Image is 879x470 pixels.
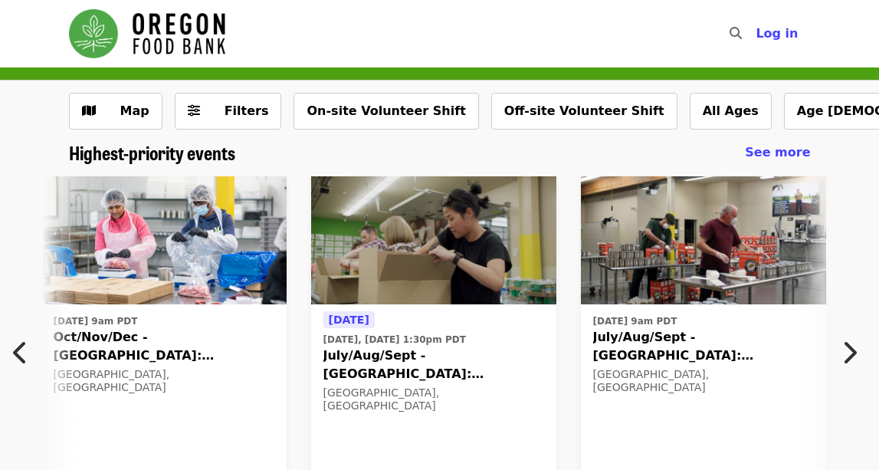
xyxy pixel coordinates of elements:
span: Filters [225,104,269,118]
button: Next item [828,331,879,374]
span: Log in [756,26,798,41]
div: Highest-priority events [57,142,823,164]
img: July/Aug/Sept - Portland: Repack/Sort (age 16+) organized by Oregon Food Bank [581,176,826,305]
span: July/Aug/Sept - [GEOGRAPHIC_DATA]: Repack/Sort (age [DEMOGRAPHIC_DATA]+) [593,328,814,365]
span: See more [745,145,810,159]
i: chevron-right icon [841,338,857,367]
div: [GEOGRAPHIC_DATA], [GEOGRAPHIC_DATA] [54,368,274,394]
time: [DATE], [DATE] 1:30pm PDT [323,333,466,347]
input: Search [751,15,763,52]
button: Show map view [69,93,162,130]
span: Highest-priority events [69,139,235,166]
button: On-site Volunteer Shift [294,93,478,130]
span: Map [120,104,149,118]
div: [GEOGRAPHIC_DATA], [GEOGRAPHIC_DATA] [593,368,814,394]
img: Oregon Food Bank - Home [69,9,225,58]
a: Highest-priority events [69,142,235,164]
i: search icon [730,26,742,41]
i: map icon [82,104,96,118]
time: [DATE] 9am PDT [593,314,677,328]
img: Oct/Nov/Dec - Beaverton: Repack/Sort (age 10+) organized by Oregon Food Bank [41,176,287,305]
button: Filters (0 selected) [175,93,282,130]
time: [DATE] 9am PDT [54,314,138,328]
button: Log in [743,18,810,49]
span: July/Aug/Sept - [GEOGRAPHIC_DATA]: Repack/Sort (age [DEMOGRAPHIC_DATA]+) [323,347,544,383]
span: [DATE] [329,314,369,326]
button: Off-site Volunteer Shift [491,93,677,130]
img: July/Aug/Sept - Portland: Repack/Sort (age 8+) organized by Oregon Food Bank [311,176,556,305]
span: Oct/Nov/Dec - [GEOGRAPHIC_DATA]: Repack/Sort (age [DEMOGRAPHIC_DATA]+) [54,328,274,365]
button: All Ages [690,93,772,130]
a: See more [745,143,810,162]
i: sliders-h icon [188,104,200,118]
div: [GEOGRAPHIC_DATA], [GEOGRAPHIC_DATA] [323,386,544,412]
i: chevron-left icon [13,338,28,367]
